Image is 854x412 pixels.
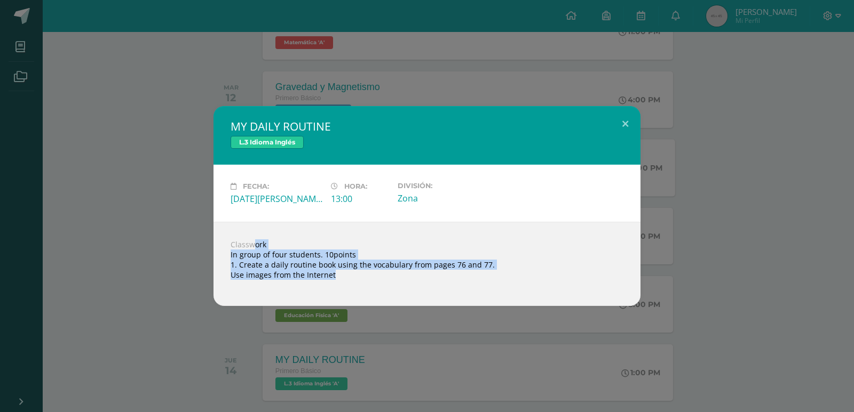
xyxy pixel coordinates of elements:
h2: MY DAILY ROUTINE [231,119,623,134]
div: 13:00 [331,193,389,205]
span: Fecha: [243,182,269,190]
div: Classwork In group of four students. 10points 1. Create a daily routine book using the vocabulary... [213,222,640,306]
label: División: [398,182,489,190]
div: [DATE][PERSON_NAME] [231,193,322,205]
button: Close (Esc) [610,106,640,142]
span: Hora: [344,182,367,190]
span: L.3 Idioma Inglés [231,136,304,149]
div: Zona [398,192,489,204]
